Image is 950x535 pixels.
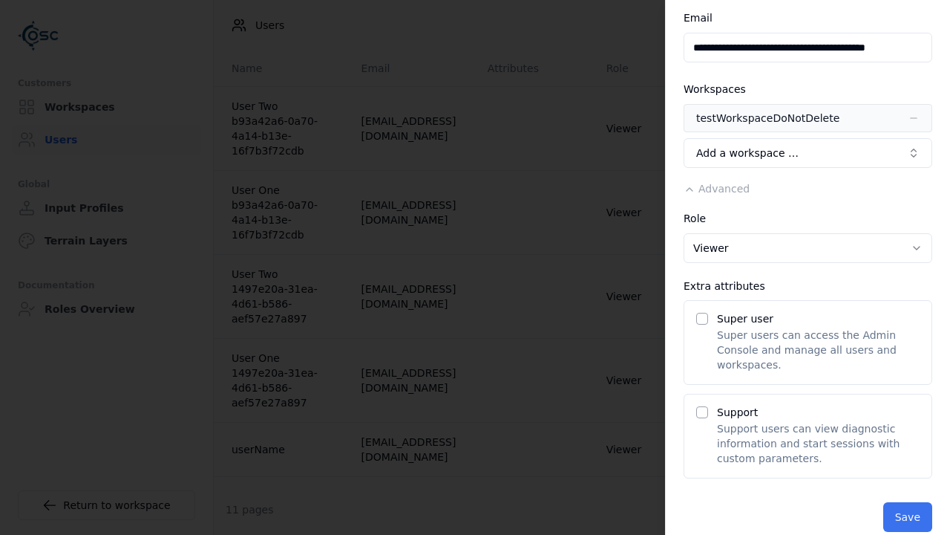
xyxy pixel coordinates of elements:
[717,406,758,418] label: Support
[696,146,799,160] span: Add a workspace …
[696,111,839,126] div: testWorkspaceDoNotDelete
[717,421,920,466] p: Support users can view diagnostic information and start sessions with custom parameters.
[698,183,750,195] span: Advanced
[684,83,746,95] label: Workspaces
[684,12,712,24] label: Email
[684,281,932,291] div: Extra attributes
[883,502,932,532] button: Save
[717,313,773,325] label: Super user
[717,328,920,372] p: Super users can access the Admin Console and manage all users and workspaces.
[684,181,750,196] button: Advanced
[684,213,706,224] label: Role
